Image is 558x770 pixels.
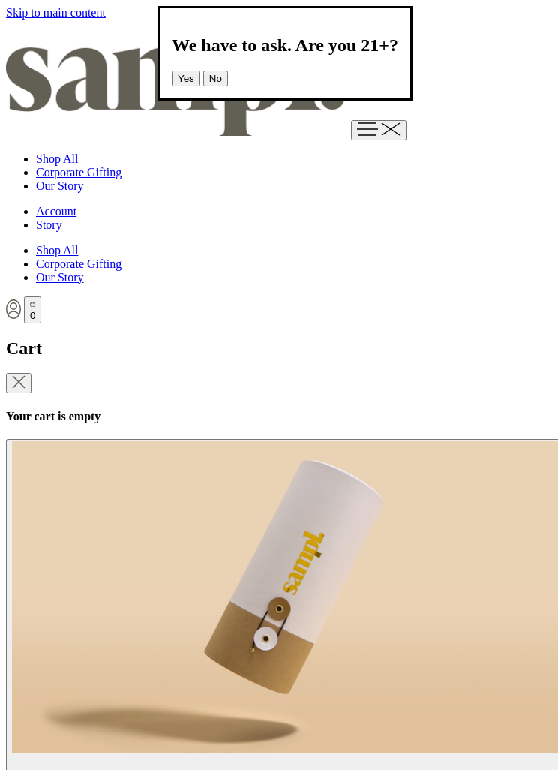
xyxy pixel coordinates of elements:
[30,310,35,321] span: 0
[6,20,348,136] img: Sampl logo
[172,35,398,56] h2: We have to ask. Are you 21+?
[36,179,84,192] a: Our Story
[36,244,78,257] a: Shop All
[36,257,121,270] a: Corporate Gifting
[203,71,228,86] button: No
[36,271,84,284] a: Our Story
[36,152,78,165] a: Shop All
[24,296,41,323] button: 0
[36,205,76,218] a: Account
[36,166,121,179] a: Corporate Gifting
[36,218,62,231] a: Story
[172,71,200,86] button: Yes
[6,6,106,19] a: Skip to main content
